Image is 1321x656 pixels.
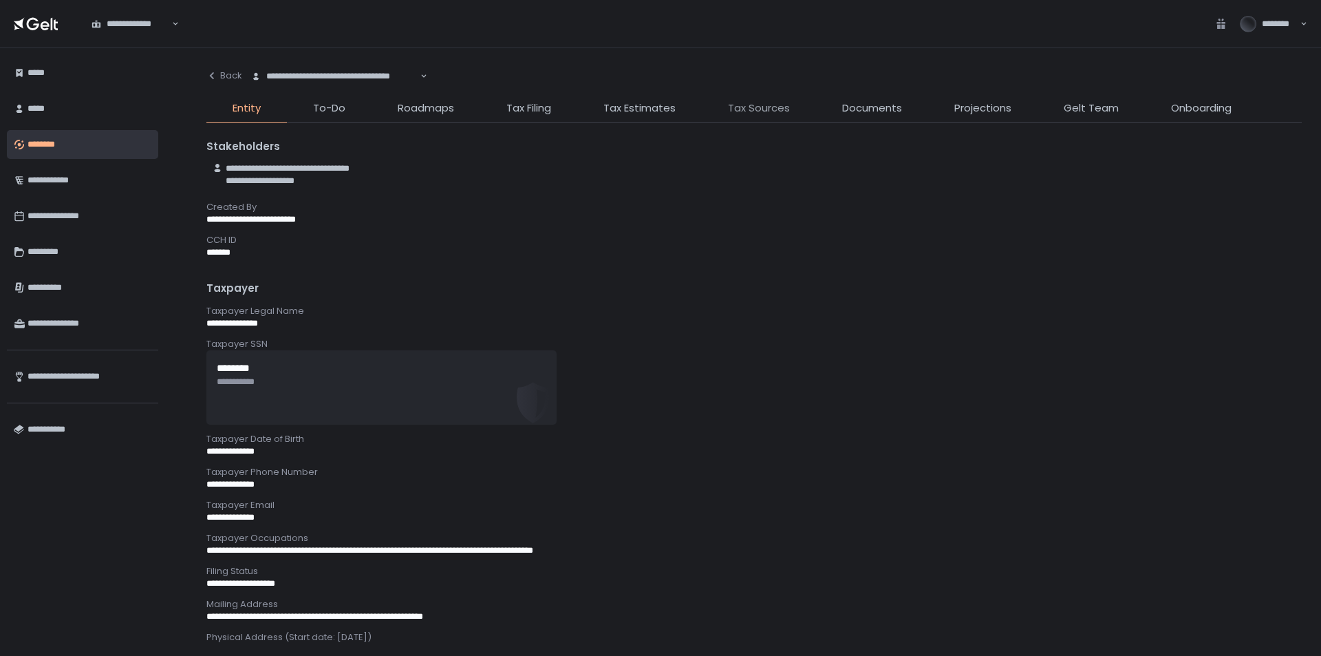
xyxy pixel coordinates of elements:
span: Projections [954,100,1011,116]
div: Taxpayer Phone Number [206,466,1302,478]
span: Tax Estimates [603,100,676,116]
input: Search for option [170,17,171,31]
span: To-Do [313,100,345,116]
span: Documents [842,100,902,116]
div: Back [206,70,242,82]
span: Onboarding [1171,100,1232,116]
div: Filing Status [206,565,1302,578]
div: Taxpayer Date of Birth [206,433,1302,445]
button: Back [206,62,242,89]
div: Search for option [83,10,179,39]
div: Taxpayer SSN [206,338,1302,350]
div: Created By [206,201,1302,213]
div: Taxpayer Occupations [206,532,1302,544]
div: Stakeholders [206,139,1302,155]
div: Search for option [242,62,427,91]
div: CCH ID [206,234,1302,246]
div: Taxpayer Legal Name [206,305,1302,317]
div: Taxpayer Email [206,499,1302,511]
span: Tax Filing [506,100,551,116]
div: Physical Address (Start date: [DATE]) [206,631,1302,644]
div: Taxpayer [206,281,1302,297]
span: Gelt Team [1064,100,1119,116]
input: Search for option [418,70,419,83]
div: Mailing Address [206,598,1302,611]
span: Entity [233,100,261,116]
span: Tax Sources [728,100,790,116]
span: Roadmaps [398,100,454,116]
